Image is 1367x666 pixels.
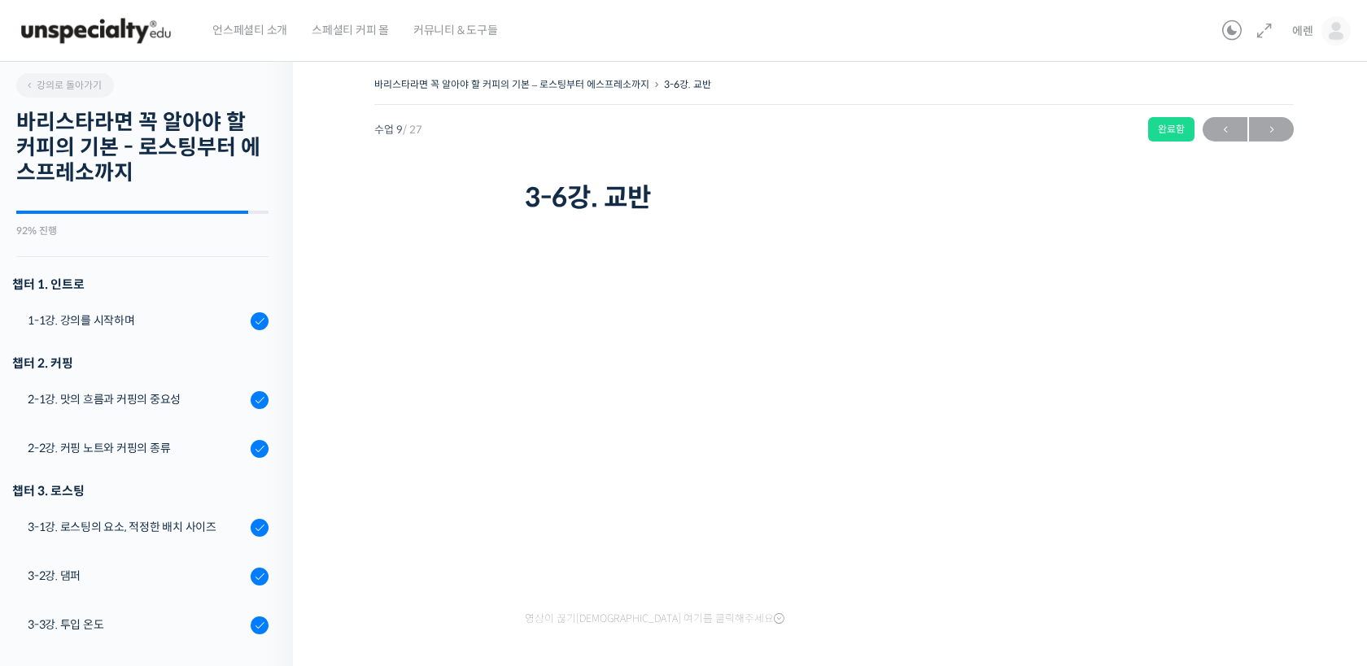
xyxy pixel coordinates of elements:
span: 영상이 끊기[DEMOGRAPHIC_DATA] 여기를 클릭해주세요 [525,612,784,625]
a: 다음→ [1249,117,1294,141]
span: 수업 9 [374,124,422,135]
div: 92% 진행 [16,226,269,236]
div: 완료함 [1148,117,1194,141]
span: ← [1203,119,1247,141]
div: 챕터 3. 로스팅 [12,480,269,502]
a: 바리스타라면 꼭 알아야 할 커피의 기본 – 로스팅부터 에스프레소까지 [374,78,649,90]
div: 2-2강. 커핑 노트와 커핑의 종류 [28,439,246,457]
span: / 27 [403,123,422,137]
div: 3-1강. 로스팅의 요소, 적정한 배치 사이즈 [28,518,246,536]
div: 3-2강. 댐퍼 [28,567,246,585]
h2: 바리스타라면 꼭 알아야 할 커피의 기본 - 로스팅부터 에스프레소까지 [16,110,269,186]
a: ←이전 [1203,117,1247,141]
h1: 3-6강. 교반 [525,182,1143,213]
h3: 챕터 1. 인트로 [12,273,269,295]
span: → [1249,119,1294,141]
span: 에렌 [1292,24,1313,38]
span: 강의로 돌아가기 [24,79,102,91]
a: 강의로 돌아가기 [16,73,114,98]
div: 3-3강. 투입 온도 [28,616,246,633]
div: 챕터 2. 커핑 [12,352,269,374]
a: 3-6강. 교반 [664,78,711,90]
div: 1-1강. 강의를 시작하며 [28,311,246,329]
div: 2-1강. 맛의 흐름과 커핑의 중요성 [28,390,246,408]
